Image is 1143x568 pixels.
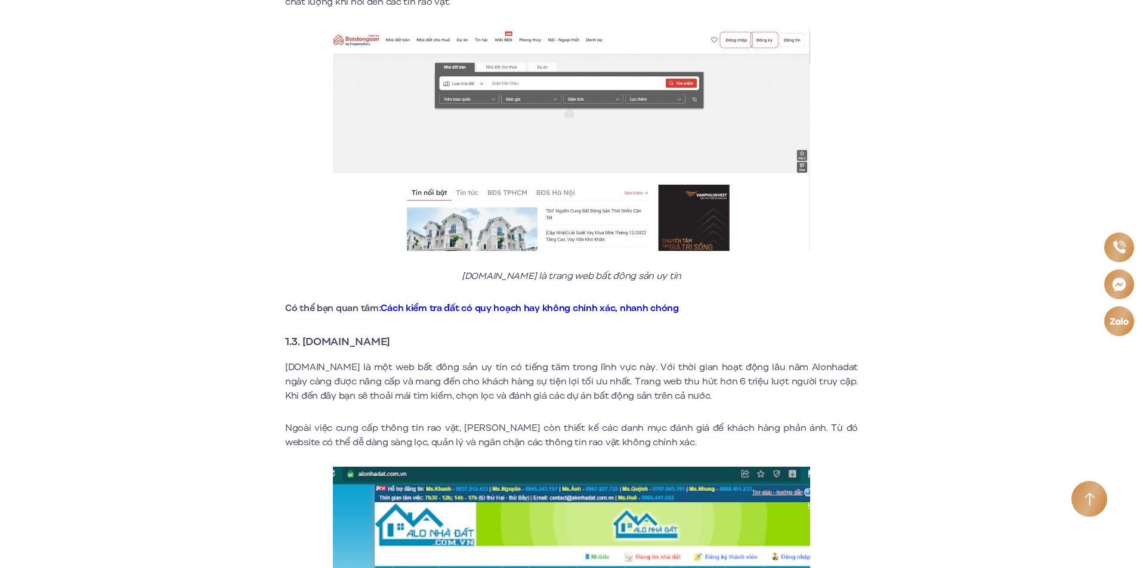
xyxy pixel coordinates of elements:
[285,360,858,403] p: [DOMAIN_NAME] là một web bất đông sản uy tín có tiếng tăm trong lĩnh vực này. Với thời gian hoạt ...
[1110,275,1128,293] img: Messenger icon
[285,334,390,349] strong: 1.3. [DOMAIN_NAME]
[285,302,679,315] strong: Có thể bạn quan tâm:
[1111,240,1127,255] img: Phone icon
[381,302,678,315] a: Cách kiểm tra đất có quy hoạch hay không chính xác, nhanh chóng
[333,27,810,251] img: Batdongsan.com.vn là trang web bất đông sản uy tín
[1108,315,1129,327] img: Zalo icon
[1085,492,1095,506] img: Arrow icon
[285,421,858,449] p: Ngoài việc cung cấp thông tin rao vặt, [PERSON_NAME] còn thiết kế các danh mục đánh giá để khách ...
[462,269,681,283] em: [DOMAIN_NAME] là trang web bất đông sản uy tín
